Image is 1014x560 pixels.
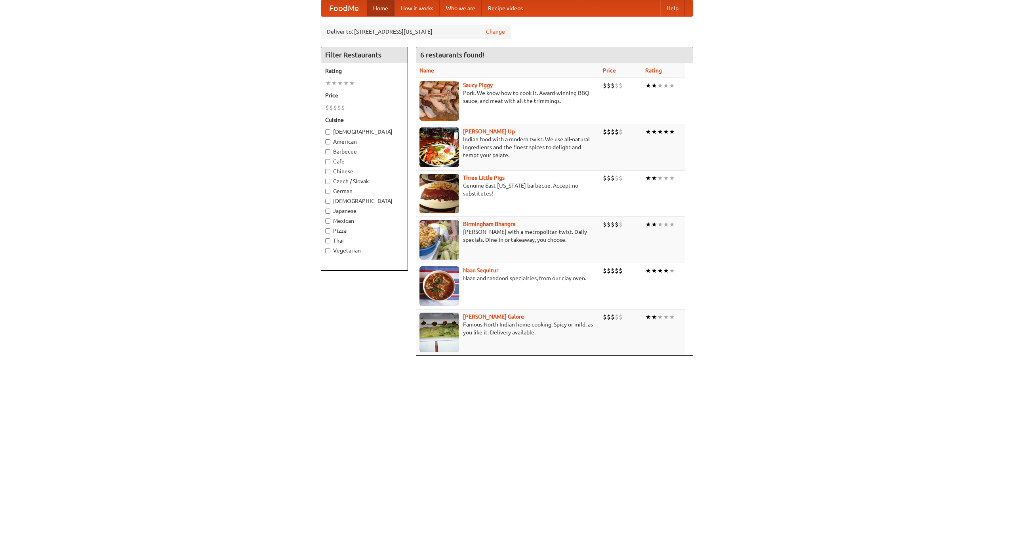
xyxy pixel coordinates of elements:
[419,228,597,244] p: [PERSON_NAME] with a metropolitan twist. Daily specials. Dine-in or takeaway, you choose.
[482,0,529,16] a: Recipe videos
[663,266,669,275] li: ★
[645,174,651,182] li: ★
[419,274,597,282] p: Naan and tandoori specialties, from our clay oven.
[611,127,615,136] li: $
[337,79,343,87] li: ★
[463,82,493,88] a: Saucy Piggy
[325,237,404,245] label: Thai
[651,220,657,229] li: ★
[651,266,657,275] li: ★
[615,81,619,90] li: $
[611,266,615,275] li: $
[669,127,675,136] li: ★
[325,247,404,254] label: Vegetarian
[669,174,675,182] li: ★
[663,127,669,136] li: ★
[463,267,498,273] a: Naan Sequitur
[325,217,404,225] label: Mexican
[651,313,657,321] li: ★
[669,81,675,90] li: ★
[645,313,651,321] li: ★
[325,199,330,204] input: [DEMOGRAPHIC_DATA]
[663,81,669,90] li: ★
[607,313,611,321] li: $
[603,127,607,136] li: $
[325,177,404,185] label: Czech / Slovak
[619,220,623,229] li: $
[611,81,615,90] li: $
[419,127,459,167] img: curryup.jpg
[607,127,611,136] li: $
[325,103,329,112] li: $
[463,128,515,135] b: [PERSON_NAME] Up
[619,81,623,90] li: $
[663,313,669,321] li: ★
[325,91,404,99] h5: Price
[615,266,619,275] li: $
[463,313,524,320] a: [PERSON_NAME] Galore
[603,266,607,275] li: $
[395,0,440,16] a: How it works
[325,167,404,175] label: Chinese
[657,81,663,90] li: ★
[657,220,663,229] li: ★
[419,135,597,159] p: Indian food with a modern twist. We use all-natural ingredients and the finest spices to delight ...
[341,103,345,112] li: $
[343,79,349,87] li: ★
[419,174,459,213] img: littlepigs.jpg
[419,220,459,260] img: bhangra.jpg
[603,313,607,321] li: $
[615,127,619,136] li: $
[603,81,607,90] li: $
[419,81,459,121] img: saucy.jpg
[419,266,459,306] img: naansequitur.jpg
[325,158,404,165] label: Cafe
[645,220,651,229] li: ★
[660,0,685,16] a: Help
[486,28,505,36] a: Change
[651,174,657,182] li: ★
[619,174,623,182] li: $
[463,175,505,181] a: Three Little Pigs
[645,67,662,74] a: Rating
[611,174,615,182] li: $
[325,179,330,184] input: Czech / Slovak
[651,127,657,136] li: ★
[325,159,330,164] input: Cafe
[325,128,404,136] label: [DEMOGRAPHIC_DATA]
[325,149,330,154] input: Barbecue
[325,209,330,214] input: Japanese
[607,174,611,182] li: $
[619,127,623,136] li: $
[325,189,330,194] input: German
[325,187,404,195] label: German
[325,139,330,144] input: American
[657,127,663,136] li: ★
[645,266,651,275] li: ★
[419,67,434,74] a: Name
[325,67,404,75] h5: Rating
[325,238,330,243] input: Thai
[657,174,663,182] li: ★
[603,67,616,74] a: Price
[611,313,615,321] li: $
[325,129,330,135] input: [DEMOGRAPHIC_DATA]
[325,207,404,215] label: Japanese
[669,220,675,229] li: ★
[651,81,657,90] li: ★
[367,0,395,16] a: Home
[440,0,482,16] a: Who we are
[349,79,355,87] li: ★
[657,266,663,275] li: ★
[603,174,607,182] li: $
[607,81,611,90] li: $
[669,313,675,321] li: ★
[325,228,330,233] input: Pizza
[669,266,675,275] li: ★
[325,148,404,156] label: Barbecue
[619,313,623,321] li: $
[607,266,611,275] li: $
